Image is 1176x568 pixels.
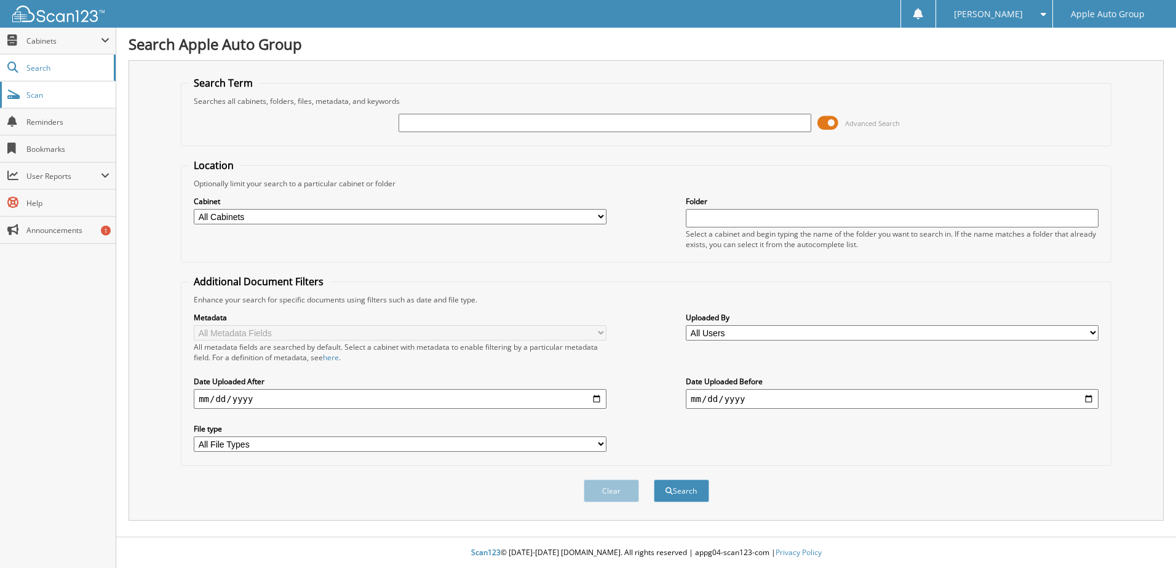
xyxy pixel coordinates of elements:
span: Scan [26,90,109,100]
label: Uploaded By [686,312,1099,323]
input: start [194,389,606,409]
div: Searches all cabinets, folders, files, metadata, and keywords [188,96,1105,106]
span: Help [26,198,109,208]
label: Folder [686,196,1099,207]
span: Announcements [26,225,109,235]
button: Search [654,479,709,502]
span: Reminders [26,117,109,127]
div: Optionally limit your search to a particular cabinet or folder [188,178,1105,189]
div: 1 [101,226,111,235]
div: All metadata fields are searched by default. Select a cabinet with metadata to enable filtering b... [194,342,606,363]
legend: Additional Document Filters [188,275,330,288]
div: Select a cabinet and begin typing the name of the folder you want to search in. If the name match... [686,229,1099,250]
label: File type [194,424,606,434]
span: User Reports [26,171,101,181]
legend: Location [188,159,240,172]
span: Apple Auto Group [1071,10,1145,18]
label: Date Uploaded Before [686,376,1099,387]
button: Clear [584,479,639,502]
label: Date Uploaded After [194,376,606,387]
div: © [DATE]-[DATE] [DOMAIN_NAME]. All rights reserved | appg04-scan123-com | [116,538,1176,568]
iframe: Chat Widget [1114,509,1176,568]
span: Search [26,63,108,73]
span: Advanced Search [845,119,900,128]
span: Bookmarks [26,144,109,154]
input: end [686,389,1099,409]
span: Scan123 [471,547,501,558]
h1: Search Apple Auto Group [129,34,1164,54]
label: Cabinet [194,196,606,207]
img: scan123-logo-white.svg [12,6,105,22]
a: Privacy Policy [776,547,822,558]
span: Cabinets [26,36,101,46]
label: Metadata [194,312,606,323]
a: here [323,352,339,363]
span: [PERSON_NAME] [954,10,1023,18]
div: Enhance your search for specific documents using filters such as date and file type. [188,294,1105,305]
legend: Search Term [188,76,259,90]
